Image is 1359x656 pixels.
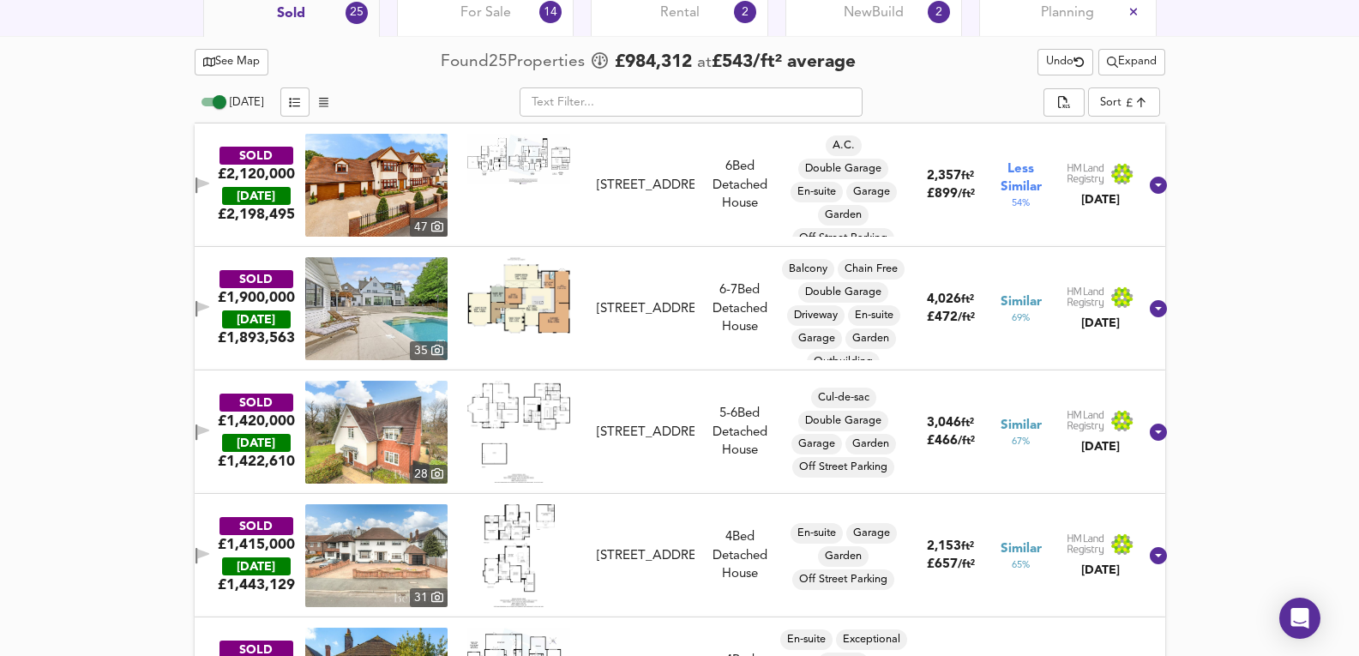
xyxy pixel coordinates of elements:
[615,50,692,75] span: £ 984,312
[846,184,897,200] span: Garage
[1046,52,1085,72] span: Undo
[836,629,907,650] div: Exceptional
[1001,160,1042,196] span: Less Similar
[1098,49,1165,75] div: split button
[467,134,570,184] img: Floorplan
[1037,49,1093,75] button: Undo
[927,540,961,553] span: 2,153
[701,281,779,299] div: Rightmove thinks this is a 6 bed but Zoopla states 7 bed, so we're showing you both here
[712,53,856,71] span: £ 543 / ft² average
[798,161,888,177] span: Double Garage
[791,434,842,454] div: Garage
[441,51,589,74] div: Found 25 Propert ies
[1067,410,1134,432] img: Land Registry
[782,262,834,277] span: Balcony
[838,259,905,280] div: Chain Free
[1148,298,1169,319] svg: Show Details
[597,424,695,442] div: [STREET_ADDRESS]
[1067,562,1134,579] div: [DATE]
[701,158,779,213] div: 6 Bed Detached House
[305,257,448,360] a: property thumbnail 35
[798,411,888,431] div: Double Garage
[1148,545,1169,566] svg: Show Details
[305,504,448,607] a: property thumbnail 31
[846,523,897,544] div: Garage
[410,218,448,237] div: 47
[792,457,894,478] div: Off Street Parking
[1067,315,1134,332] div: [DATE]
[818,546,869,567] div: Garden
[195,370,1165,494] div: SOLD£1,420,000 [DATE]£1,422,610property thumbnail 28 Floorplan[STREET_ADDRESS]5-6Bed Detached Hou...
[203,52,261,72] span: See Map
[1107,52,1157,72] span: Expand
[791,436,842,452] span: Garage
[195,247,1165,370] div: SOLD£1,900,000 [DATE]£1,893,563property thumbnail 35 Floorplan[STREET_ADDRESS]6-7Bed Detached Hou...
[597,300,695,318] div: [STREET_ADDRESS]
[483,504,554,607] img: Floorplan
[811,390,876,406] span: Cul-de-sac
[1067,533,1134,556] img: Land Registry
[791,523,843,544] div: En-suite
[410,341,448,360] div: 35
[305,504,448,607] img: property thumbnail
[846,182,897,202] div: Garage
[791,526,843,541] span: En-suite
[219,394,293,412] div: SOLD
[230,97,263,108] span: [DATE]
[1001,417,1042,435] span: Similar
[845,436,896,452] span: Garden
[958,312,975,323] span: / ft²
[277,4,305,23] span: Sold
[218,575,295,594] span: £ 1,443,129
[1043,88,1085,117] div: split button
[826,138,862,153] span: A.C.
[961,294,974,305] span: ft²
[798,285,888,300] span: Double Garage
[195,123,1165,247] div: SOLD£2,120,000 [DATE]£2,198,495property thumbnail 47 Floorplan[STREET_ADDRESS]6Bed Detached House...
[218,452,295,471] span: £ 1,422,610
[1067,163,1134,185] img: Land Registry
[792,231,894,246] span: Off Street Parking
[701,405,779,460] div: Detached House
[1012,196,1030,210] span: 54 %
[811,388,876,408] div: Cul-de-sac
[520,87,863,117] input: Text Filter...
[927,558,975,571] span: £ 657
[701,405,779,423] div: Rightmove thinks this is a 5 bed but Zoopla states 6 bed, so we're showing you both here
[836,632,907,647] span: Exceptional
[218,165,295,184] div: £2,120,000
[305,381,448,484] a: property thumbnail 28
[798,282,888,303] div: Double Garage
[826,135,862,156] div: A.C.
[1148,175,1169,196] svg: Show Details
[1279,598,1320,639] div: Open Intercom Messenger
[798,159,888,179] div: Double Garage
[222,310,291,328] div: [DATE]
[1001,293,1042,311] span: Similar
[958,559,975,570] span: / ft²
[218,288,295,307] div: £1,900,000
[305,381,448,484] img: property thumbnail
[848,305,900,326] div: En-suite
[218,205,295,224] span: £ 2,198,495
[792,228,894,249] div: Off Street Parking
[1100,94,1121,111] div: Sort
[346,2,368,24] div: 25
[1041,3,1094,22] span: Planning
[467,257,570,334] img: Floorplan
[597,547,695,565] div: [STREET_ADDRESS]
[222,557,291,575] div: [DATE]
[222,434,291,452] div: [DATE]
[1001,540,1042,558] span: Similar
[219,270,293,288] div: SOLD
[410,588,448,607] div: 31
[807,354,880,370] span: Outbuilding
[792,572,894,587] span: Off Street Parking
[305,134,448,237] a: property thumbnail 47
[844,3,904,22] span: New Build
[701,528,779,583] div: 4 Bed Detached House
[734,1,756,23] div: 2
[460,3,511,22] span: For Sale
[222,187,291,205] div: [DATE]
[818,549,869,564] span: Garden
